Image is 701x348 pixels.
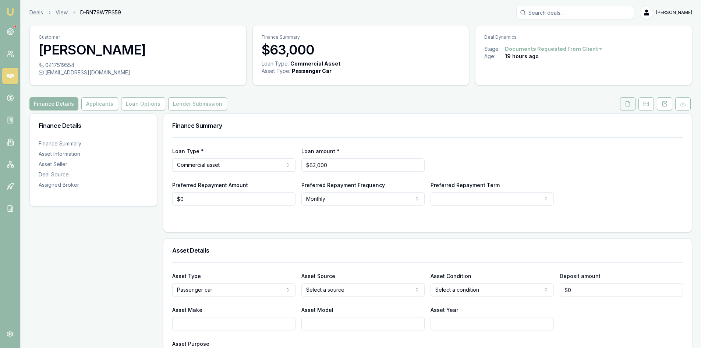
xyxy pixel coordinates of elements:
div: Commercial Asset [290,60,340,67]
label: Asset Make [172,307,202,313]
h3: Asset Details [172,247,683,253]
img: emu-icon-u.png [6,7,15,16]
a: Lender Submission [167,97,229,110]
label: Loan amount * [301,148,340,154]
a: Applicants [80,97,120,110]
label: Asset Type [172,273,201,279]
div: Asset Information [39,150,148,158]
p: Deal Dynamics [484,34,683,40]
span: D-RN79W7PS59 [80,9,121,16]
label: Asset Condition [431,273,471,279]
button: Documents Requested From Client [505,45,603,53]
label: Preferred Repayment Amount [172,182,248,188]
div: Finance Summary [39,140,148,147]
h3: Finance Summary [172,123,683,129]
label: Preferred Repayment Frequency [301,182,385,188]
div: Assigned Broker [39,181,148,189]
div: [EMAIL_ADDRESS][DOMAIN_NAME] [39,69,237,76]
span: [PERSON_NAME] [656,10,692,15]
a: Deals [29,9,43,16]
button: Lender Submission [168,97,227,110]
div: Asset Seller [39,161,148,168]
h3: [PERSON_NAME] [39,42,237,57]
label: Asset Model [301,307,333,313]
div: Passenger Car [292,67,332,75]
nav: breadcrumb [29,9,121,16]
p: Finance Summary [262,34,460,40]
label: Preferred Repayment Term [431,182,500,188]
a: Finance Details [29,97,80,110]
div: Stage: [484,45,505,53]
h3: $63,000 [262,42,460,57]
button: Finance Details [29,97,78,110]
p: Customer [39,34,237,40]
input: $ [301,158,425,172]
div: Age: [484,53,505,60]
label: Asset Year [431,307,458,313]
a: View [56,9,68,16]
button: Loan Options [121,97,165,110]
label: Loan Type * [172,148,204,154]
label: Asset Source [301,273,335,279]
label: Deposit amount [560,273,601,279]
div: 0417519554 [39,61,237,69]
a: Loan Options [120,97,167,110]
div: Loan Type: [262,60,289,67]
input: $ [172,192,295,205]
input: Search deals [516,6,634,19]
h3: Finance Details [39,123,148,129]
div: Deal Source [39,171,148,178]
input: $ [560,283,683,296]
button: Applicants [81,97,118,110]
div: Asset Type : [262,67,290,75]
label: Asset Purpose [172,341,209,347]
div: 19 hours ago [505,53,539,60]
